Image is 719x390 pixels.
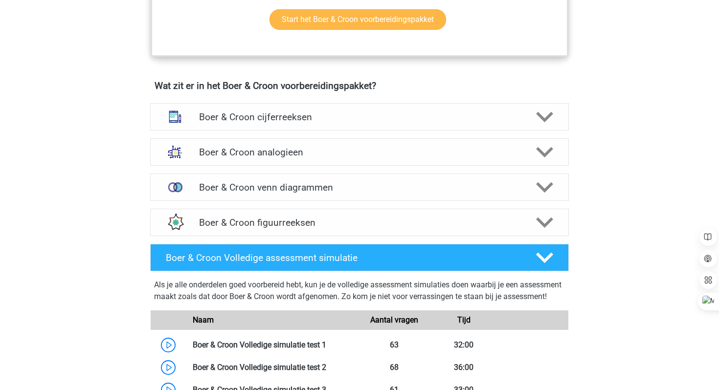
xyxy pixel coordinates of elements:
a: Boer & Croon Volledige assessment simulatie [146,244,573,271]
div: Boer & Croon Volledige simulatie test 2 [185,362,359,373]
h4: Wat zit er in het Boer & Croon voorbereidingspakket? [155,80,564,91]
h4: Boer & Croon analogieen [199,147,519,158]
div: Boer & Croon Volledige simulatie test 1 [185,339,359,351]
img: venn diagrammen [162,174,188,200]
h4: Boer & Croon cijferreeksen [199,111,519,123]
h4: Boer & Croon Volledige assessment simulatie [166,252,520,263]
div: Naam [185,314,359,326]
div: Als je alle onderdelen goed voorbereid hebt, kun je de volledige assessment simulaties doen waarb... [154,279,565,306]
div: Aantal vragen [359,314,429,326]
h4: Boer & Croon venn diagrammen [199,182,519,193]
a: analogieen Boer & Croon analogieen [146,138,573,166]
a: venn diagrammen Boer & Croon venn diagrammen [146,173,573,201]
h4: Boer & Croon figuurreeksen [199,217,519,228]
div: Tijd [429,314,498,326]
img: analogieen [162,139,188,165]
img: figuurreeksen [162,210,188,235]
a: Start het Boer & Croon voorbereidingspakket [270,9,446,30]
a: figuurreeksen Boer & Croon figuurreeksen [146,209,573,236]
img: cijferreeksen [162,104,188,130]
a: cijferreeksen Boer & Croon cijferreeksen [146,103,573,130]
